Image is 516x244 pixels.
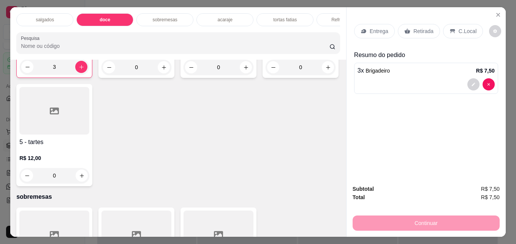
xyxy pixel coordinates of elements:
button: Close [492,9,504,21]
button: decrease-product-quantity [267,61,279,73]
p: acaraje [217,17,232,23]
button: decrease-product-quantity [103,61,115,73]
button: increase-product-quantity [240,61,252,73]
button: decrease-product-quantity [467,78,480,90]
p: tortas fatias [273,17,297,23]
p: Retirada [413,27,434,35]
button: increase-product-quantity [158,61,170,73]
button: decrease-product-quantity [21,61,33,73]
button: increase-product-quantity [322,61,334,73]
p: sobremesas [152,17,177,23]
button: increase-product-quantity [76,170,88,182]
input: Pesquisa [21,42,329,50]
p: R$ 7,50 [476,67,495,74]
span: R$ 7,50 [481,193,500,201]
p: sobremesas [16,192,340,201]
button: decrease-product-quantity [489,25,501,37]
label: Pesquisa [21,35,42,41]
span: R$ 7,50 [481,185,500,193]
p: C.Local [459,27,476,35]
p: Resumo do pedido [354,51,498,60]
button: decrease-product-quantity [185,61,197,73]
p: 3 x [358,66,390,75]
p: doce [100,17,110,23]
p: salgados [36,17,54,23]
h4: 5 - tartes [19,138,89,147]
strong: Total [353,194,365,200]
strong: Subtotal [353,186,374,192]
button: increase-product-quantity [75,61,87,73]
p: Entrega [370,27,388,35]
p: Refrigerantes [331,17,359,23]
p: R$ 12,00 [19,154,89,162]
button: decrease-product-quantity [21,170,33,182]
span: Brigadeiro [366,68,390,74]
button: decrease-product-quantity [483,78,495,90]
